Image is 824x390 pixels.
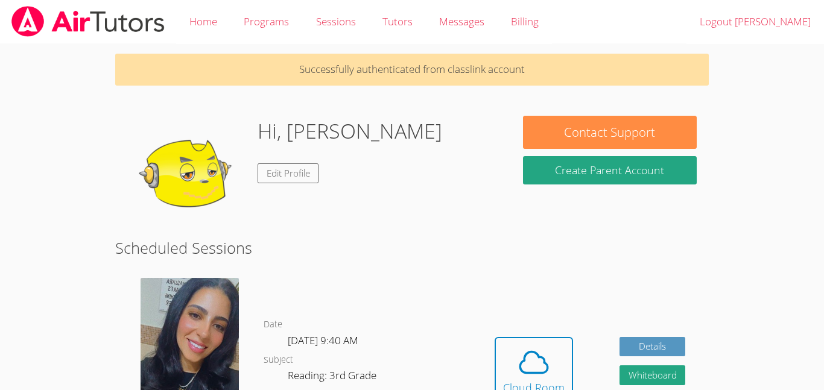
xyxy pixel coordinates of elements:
img: default.png [127,116,248,236]
span: [DATE] 9:40 AM [288,333,358,347]
h1: Hi, [PERSON_NAME] [258,116,442,146]
button: Create Parent Account [523,156,697,184]
a: Details [620,337,686,357]
span: Messages [439,14,484,28]
img: airtutors_banner-c4298cdbf04f3fff15de1276eac7730deb9818008684d7c2e4769d2f7ddbe033.png [10,6,166,37]
p: Successfully authenticated from classlink account [115,54,709,86]
dt: Subject [264,353,293,368]
h2: Scheduled Sessions [115,236,709,259]
button: Contact Support [523,116,697,149]
dt: Date [264,317,282,332]
dd: Reading: 3rd Grade [288,367,379,388]
a: Edit Profile [258,163,319,183]
button: Whiteboard [620,365,686,385]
